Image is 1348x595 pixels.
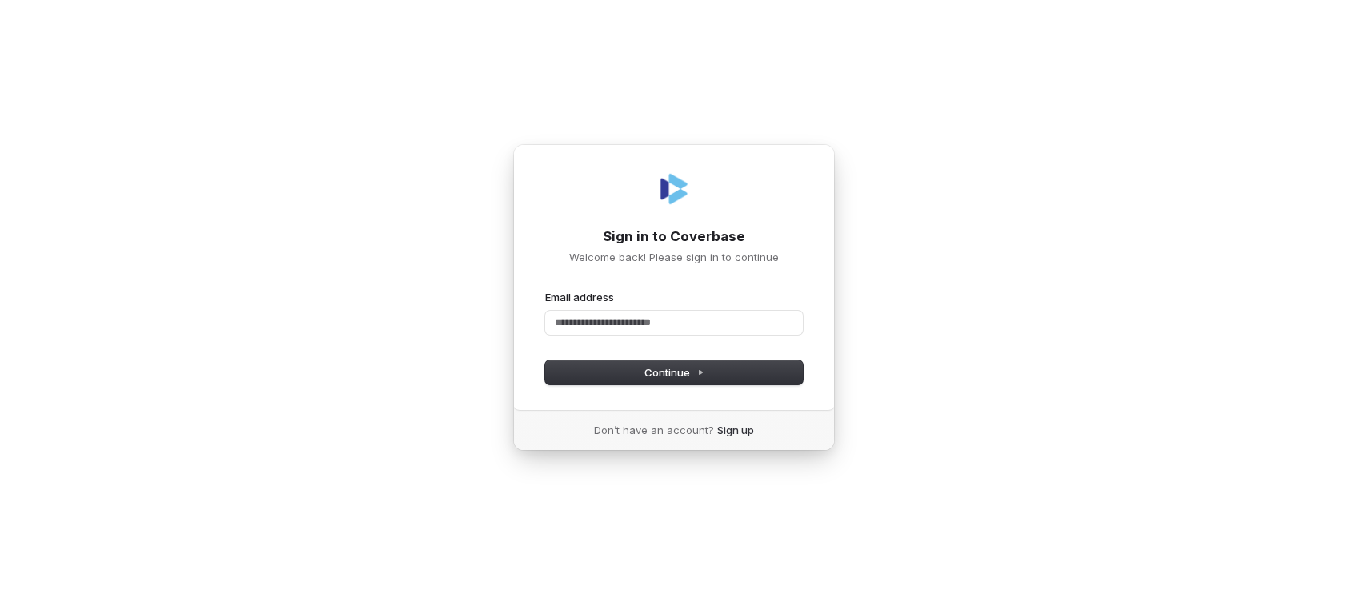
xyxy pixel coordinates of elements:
a: Sign up [717,423,754,437]
span: Don’t have an account? [594,423,714,437]
img: Coverbase [655,170,693,208]
p: Welcome back! Please sign in to continue [545,250,803,264]
button: Continue [545,360,803,384]
span: Continue [644,365,704,380]
label: Email address [545,290,614,304]
h1: Sign in to Coverbase [545,227,803,247]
